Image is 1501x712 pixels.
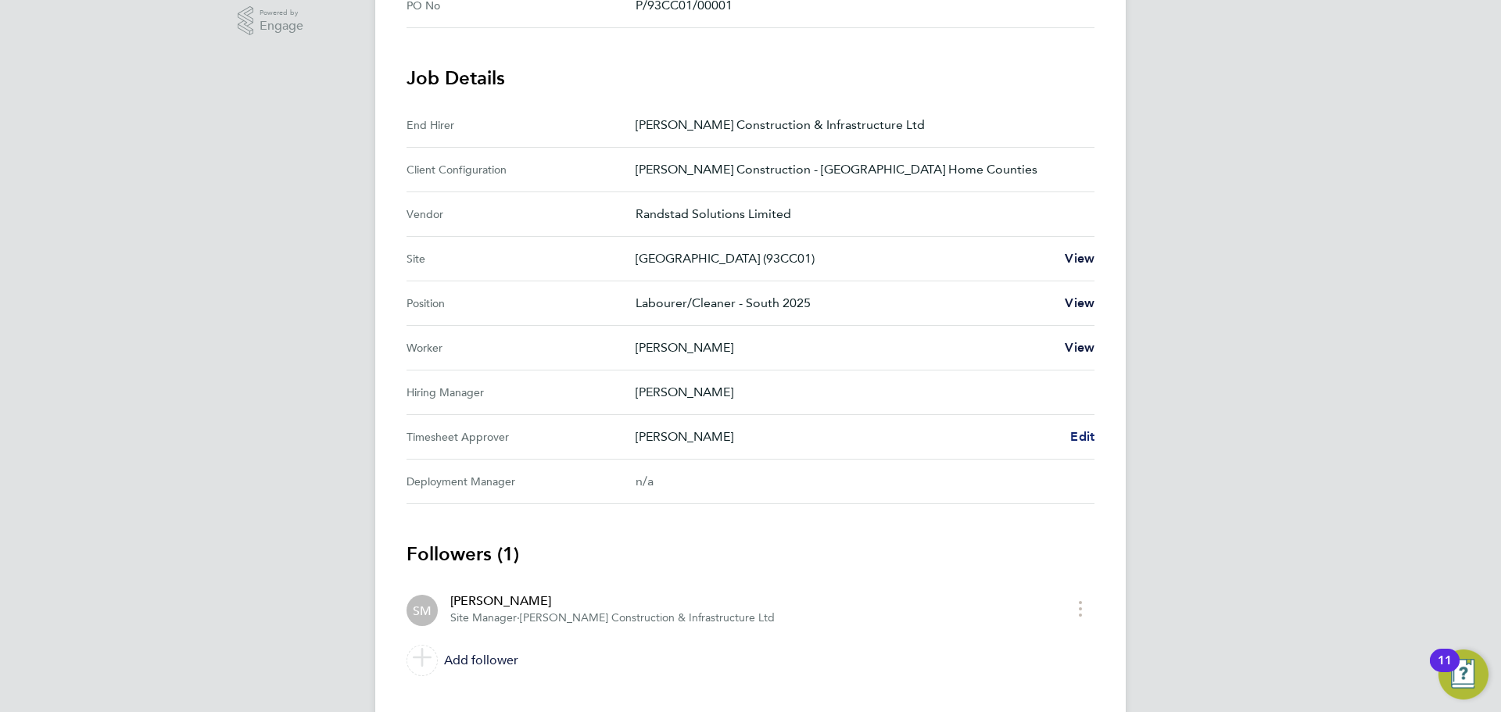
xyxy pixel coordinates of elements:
span: Edit [1070,429,1094,444]
span: · [517,611,520,624]
span: View [1065,340,1094,355]
a: View [1065,249,1094,268]
h3: Followers (1) [407,542,1094,567]
div: 11 [1438,660,1452,681]
a: View [1065,338,1094,357]
div: End Hirer [407,116,636,134]
div: Vendor [407,205,636,224]
div: Position [407,294,636,313]
div: [PERSON_NAME] [450,592,775,610]
p: [PERSON_NAME] [636,383,1082,402]
p: [GEOGRAPHIC_DATA] (93CC01) [636,249,1052,268]
p: [PERSON_NAME] [636,428,1058,446]
a: Powered byEngage [238,6,304,36]
button: timesheet menu [1066,596,1094,621]
p: Randstad Solutions Limited [636,205,1082,224]
span: Powered by [260,6,303,20]
p: [PERSON_NAME] Construction & Infrastructure Ltd [636,116,1082,134]
span: Site Manager [450,611,517,624]
p: [PERSON_NAME] [636,338,1052,357]
div: n/a [636,472,1069,491]
h3: Job Details [407,66,1094,91]
p: [PERSON_NAME] Construction - [GEOGRAPHIC_DATA] Home Counties [636,160,1082,179]
button: Open Resource Center, 11 new notifications [1438,649,1488,699]
span: View [1065,251,1094,266]
a: Add follower [407,639,1094,682]
div: Site [407,249,636,268]
span: [PERSON_NAME] Construction & Infrastructure Ltd [520,611,775,624]
span: Engage [260,20,303,33]
div: Client Configuration [407,160,636,179]
div: Deployment Manager [407,472,636,491]
span: SM [413,602,432,619]
p: Labourer/Cleaner - South 2025 [636,294,1052,313]
div: Sam Mallia [407,595,438,626]
a: View [1065,294,1094,313]
div: Worker [407,338,636,357]
span: View [1065,295,1094,310]
div: Hiring Manager [407,383,636,402]
a: Edit [1070,428,1094,446]
div: Timesheet Approver [407,428,636,446]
